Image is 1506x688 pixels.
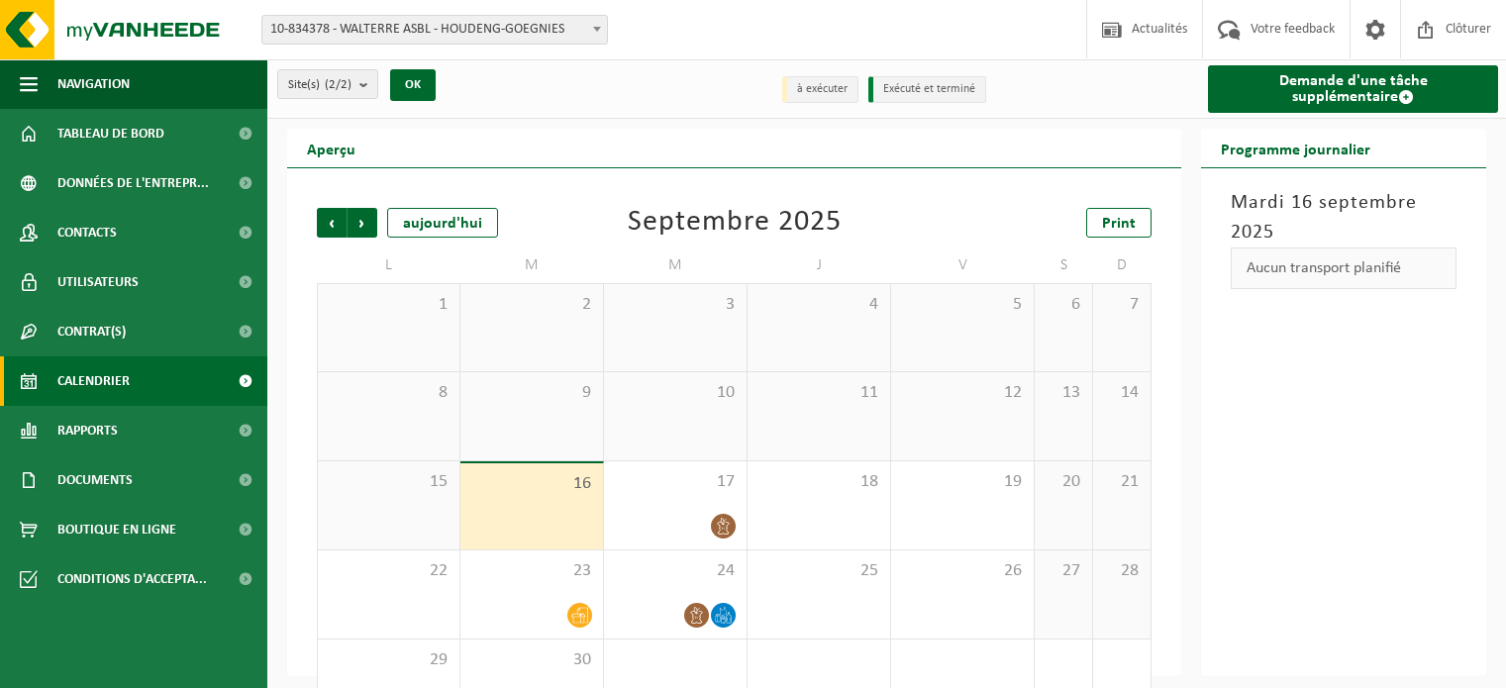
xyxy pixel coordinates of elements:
[470,473,593,495] span: 16
[614,294,737,316] span: 3
[1045,560,1082,582] span: 27
[317,208,347,238] span: Précédent
[614,560,737,582] span: 24
[57,455,133,505] span: Documents
[287,129,375,167] h2: Aperçu
[1103,382,1141,404] span: 14
[470,560,593,582] span: 23
[57,406,118,455] span: Rapports
[614,382,737,404] span: 10
[1093,247,1152,283] td: D
[1231,188,1456,247] h3: Mardi 16 septembre 2025
[748,247,891,283] td: J
[57,356,130,406] span: Calendrier
[328,382,450,404] span: 8
[901,471,1024,493] span: 19
[757,294,880,316] span: 4
[57,109,164,158] span: Tableau de bord
[470,649,593,671] span: 30
[288,70,351,100] span: Site(s)
[317,247,460,283] td: L
[1086,208,1152,238] a: Print
[328,560,450,582] span: 22
[470,382,593,404] span: 9
[57,257,139,307] span: Utilisateurs
[757,382,880,404] span: 11
[1103,560,1141,582] span: 28
[328,649,450,671] span: 29
[57,554,207,604] span: Conditions d'accepta...
[57,208,117,257] span: Contacts
[628,208,842,238] div: Septembre 2025
[277,69,378,99] button: Site(s)(2/2)
[1103,471,1141,493] span: 21
[757,471,880,493] span: 18
[328,471,450,493] span: 15
[1045,471,1082,493] span: 20
[1231,247,1456,289] div: Aucun transport planifié
[868,76,986,103] li: Exécuté et terminé
[604,247,748,283] td: M
[328,294,450,316] span: 1
[460,247,604,283] td: M
[348,208,377,238] span: Suivant
[901,294,1024,316] span: 5
[387,208,498,238] div: aujourd'hui
[390,69,436,101] button: OK
[261,15,608,45] span: 10-834378 - WALTERRE ASBL - HOUDENG-GOEGNIES
[614,471,737,493] span: 17
[57,59,130,109] span: Navigation
[1103,294,1141,316] span: 7
[901,560,1024,582] span: 26
[901,382,1024,404] span: 12
[57,505,176,554] span: Boutique en ligne
[1045,382,1082,404] span: 13
[1035,247,1093,283] td: S
[1102,216,1136,232] span: Print
[1208,65,1498,113] a: Demande d'une tâche supplémentaire
[470,294,593,316] span: 2
[782,76,858,103] li: à exécuter
[262,16,607,44] span: 10-834378 - WALTERRE ASBL - HOUDENG-GOEGNIES
[891,247,1035,283] td: V
[757,560,880,582] span: 25
[57,158,209,208] span: Données de l'entrepr...
[1045,294,1082,316] span: 6
[325,78,351,91] count: (2/2)
[57,307,126,356] span: Contrat(s)
[1201,129,1390,167] h2: Programme journalier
